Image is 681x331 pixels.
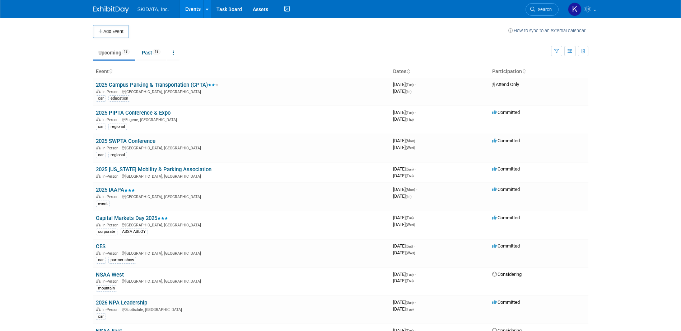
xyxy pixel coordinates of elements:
span: - [415,215,416,220]
span: Committed [492,166,520,172]
a: Sort by Participation Type [522,68,526,74]
div: education [108,95,130,102]
span: (Tue) [406,216,414,220]
span: Search [535,7,552,12]
span: In-Person [102,223,121,227]
span: [DATE] [393,138,417,143]
div: [GEOGRAPHIC_DATA], [GEOGRAPHIC_DATA] [96,145,387,150]
span: SKIDATA, Inc. [137,6,169,12]
span: [DATE] [393,88,411,94]
span: (Fri) [406,90,411,93]
span: [DATE] [393,250,415,255]
span: (Wed) [406,223,415,227]
th: Participation [489,66,588,78]
div: car [96,152,106,158]
a: 2025 Campus Parking & Transportation (CPTA) [96,82,219,88]
a: Search [526,3,559,16]
span: 18 [153,49,160,54]
div: car [96,257,106,263]
a: 2025 [US_STATE] Mobility & Parking Association [96,166,211,173]
span: [DATE] [393,243,415,249]
span: [DATE] [393,299,416,305]
span: [DATE] [393,110,416,115]
span: - [416,187,417,192]
a: 2026 NPA Leadership [96,299,147,306]
a: NSAA West [96,272,124,278]
span: (Thu) [406,117,414,121]
span: In-Person [102,195,121,199]
span: [DATE] [393,166,416,172]
span: (Thu) [406,279,414,283]
span: - [415,272,416,277]
span: (Tue) [406,83,414,87]
img: In-Person Event [96,146,101,149]
span: In-Person [102,90,121,94]
div: regional [108,124,127,130]
div: car [96,313,106,320]
span: (Sun) [406,301,414,304]
div: [GEOGRAPHIC_DATA], [GEOGRAPHIC_DATA] [96,193,387,199]
span: (Wed) [406,146,415,150]
img: In-Person Event [96,174,101,178]
span: In-Person [102,117,121,122]
span: - [415,166,416,172]
div: [GEOGRAPHIC_DATA], [GEOGRAPHIC_DATA] [96,88,387,94]
a: How to sync to an external calendar... [508,28,588,33]
div: car [96,124,106,130]
a: CES [96,243,106,250]
span: (Mon) [406,188,415,192]
div: ASSA ABLOY [120,229,148,235]
img: In-Person Event [96,90,101,93]
span: [DATE] [393,278,414,283]
span: (Fri) [406,195,411,198]
span: [DATE] [393,173,414,178]
span: Committed [492,299,520,305]
a: Sort by Start Date [406,68,410,74]
img: In-Person Event [96,307,101,311]
span: (Tue) [406,111,414,115]
span: [DATE] [393,272,416,277]
img: ExhibitDay [93,6,129,13]
span: [DATE] [393,193,411,199]
div: [GEOGRAPHIC_DATA], [GEOGRAPHIC_DATA] [96,278,387,284]
span: - [415,82,416,87]
span: (Sun) [406,167,414,171]
span: - [415,110,416,115]
span: (Tue) [406,273,414,277]
span: (Thu) [406,174,414,178]
span: (Mon) [406,139,415,143]
a: Sort by Event Name [109,68,112,74]
span: In-Person [102,174,121,179]
span: [DATE] [393,187,417,192]
span: In-Person [102,307,121,312]
span: Committed [492,243,520,249]
div: [GEOGRAPHIC_DATA], [GEOGRAPHIC_DATA] [96,173,387,179]
th: Dates [390,66,489,78]
span: [DATE] [393,215,416,220]
span: 13 [122,49,130,54]
span: Committed [492,187,520,192]
div: event [96,201,110,207]
span: Attend Only [492,82,519,87]
div: corporate [96,229,117,235]
span: Committed [492,215,520,220]
span: (Tue) [406,307,414,311]
span: [DATE] [393,145,415,150]
div: car [96,95,106,102]
div: Scottsdale, [GEOGRAPHIC_DATA] [96,306,387,312]
span: - [414,243,415,249]
span: Committed [492,138,520,143]
span: [DATE] [393,222,415,227]
div: regional [108,152,127,158]
span: In-Person [102,279,121,284]
a: Past18 [136,46,166,59]
img: In-Person Event [96,279,101,283]
img: In-Person Event [96,195,101,198]
img: In-Person Event [96,117,101,121]
div: [GEOGRAPHIC_DATA], [GEOGRAPHIC_DATA] [96,222,387,227]
span: Considering [492,272,522,277]
img: In-Person Event [96,251,101,255]
button: Add Event [93,25,129,38]
th: Event [93,66,390,78]
div: mountain [96,285,117,292]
